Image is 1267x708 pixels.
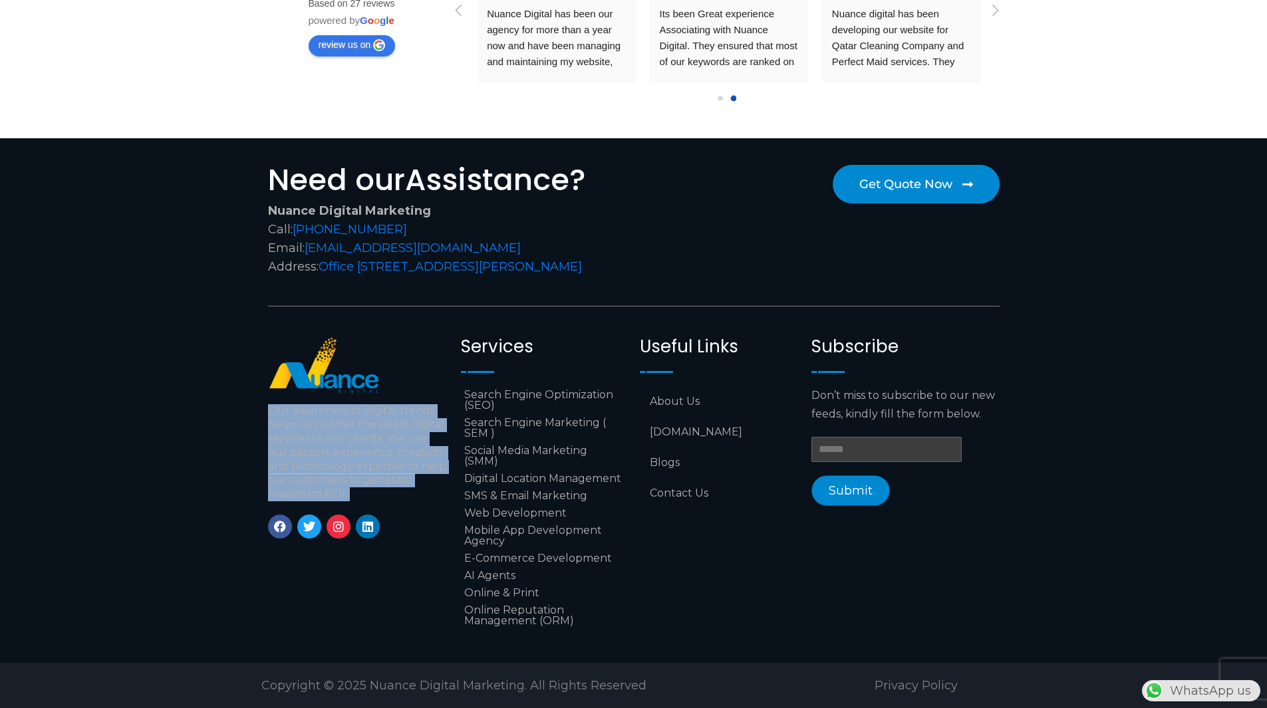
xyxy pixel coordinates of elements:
[388,15,394,26] span: e
[309,35,396,57] a: review us on
[368,15,374,26] span: o
[875,678,958,693] a: Privacy Policy
[659,8,800,115] span: Its been Great experience Associating with Nuance Digital. They ensured that most of our keywords...
[730,96,736,102] div: 1
[461,442,627,470] a: Social Media Marketing (SMM)
[461,386,627,414] a: Search Engine Optimization (SEO)
[380,15,386,26] span: g
[261,678,646,693] span: Copyright © 2025 Nuance Digital Marketing. All Rights Reserved
[268,165,627,195] h2: Need our
[461,584,627,602] a: Online & Print
[461,550,627,567] a: E-Commerce Development
[640,447,798,478] a: Blogs
[811,386,999,423] p: Don’t miss to subscribe to our new feeds, kindly fill the form below.
[640,417,798,447] a: [DOMAIN_NAME]
[461,602,627,630] a: Online Reputation Management (ORM)
[487,8,625,227] span: Nuance Digital has been our agency for more than a year now and have been managing and maintainin...
[811,475,890,506] button: Submit
[1143,680,1165,701] img: WhatsApp
[461,567,627,584] a: AI Agents
[360,15,368,26] span: G
[293,222,407,237] a: [PHONE_NUMBER]
[1142,683,1260,698] a: WhatsAppWhatsApp us
[461,336,627,357] h2: Services
[305,241,521,255] a: [EMAIL_ADDRESS][DOMAIN_NAME]
[833,165,1000,203] a: Get Quote Now
[461,414,627,442] a: Search Engine Marketing ( SEM )
[268,404,448,501] p: Our awareness of digital trends helps us to offer the latest digital services to our clients. We ...
[718,96,722,101] div: 0
[319,259,582,274] a: Office [STREET_ADDRESS][PERSON_NAME]
[461,470,627,487] a: Digital Location Management
[386,15,388,26] span: l
[640,336,798,357] h2: Useful Links
[811,336,999,357] h2: Subscribe
[405,159,586,201] span: Assistance?
[268,203,431,218] strong: Nuance Digital Marketing
[309,14,438,27] div: powered by
[461,522,627,550] a: Mobile App Development Agency
[640,386,798,417] a: About Us
[859,178,952,190] span: Get Quote Now
[640,478,798,509] a: Contact Us
[374,15,380,26] span: o
[832,8,967,163] span: Nuance digital has been developing our website for Qatar Cleaning Company and Perfect Maid servic...
[461,487,627,505] a: SMS & Email Marketing
[1142,680,1260,701] div: WhatsApp us
[461,505,627,522] a: Web Development
[268,201,627,276] div: Call: Email: Address:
